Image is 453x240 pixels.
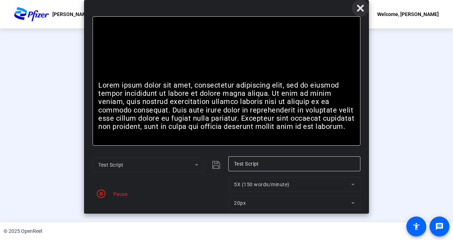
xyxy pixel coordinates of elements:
[4,228,42,235] div: © 2025 OpenReel
[234,160,355,168] input: Title
[110,190,127,198] div: Pause
[98,81,355,131] p: Lorem ipsum dolor sit amet, consectetur adipiscing elit, sed do eiusmod tempor incididunt ut labo...
[435,222,444,231] mat-icon: message
[14,7,49,21] img: OpenReel logo
[377,10,439,19] div: Welcome, [PERSON_NAME]
[52,10,101,19] p: [PERSON_NAME] Link
[412,222,421,231] mat-icon: accessibility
